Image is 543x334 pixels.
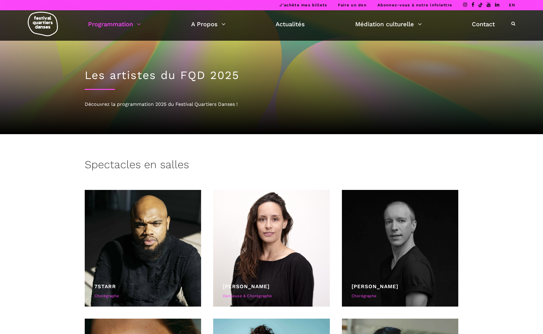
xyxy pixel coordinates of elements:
[88,19,141,29] a: Programmation
[509,3,515,7] a: EN
[85,100,459,108] div: Découvrez la programmation 2025 du Festival Quartiers Danses !
[355,19,422,29] a: Médiation culturelle
[223,293,320,299] div: Danseuse & Chorégraphe
[352,293,449,299] div: Chorégraphe
[94,293,192,299] div: Chorégraphe
[352,283,398,289] a: [PERSON_NAME]
[85,69,459,82] h1: Les artistes du FQD 2025
[94,283,116,289] a: 7starr
[377,3,452,7] a: Abonnez-vous à notre infolettre
[85,158,189,173] h3: Spectacles en salles
[338,3,367,7] a: Faire un don
[223,283,270,289] a: [PERSON_NAME]
[276,19,305,29] a: Actualités
[472,19,495,29] a: Contact
[28,12,58,36] img: logo-fqd-med
[191,19,226,29] a: A Propos
[279,3,327,7] a: J’achète mes billets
